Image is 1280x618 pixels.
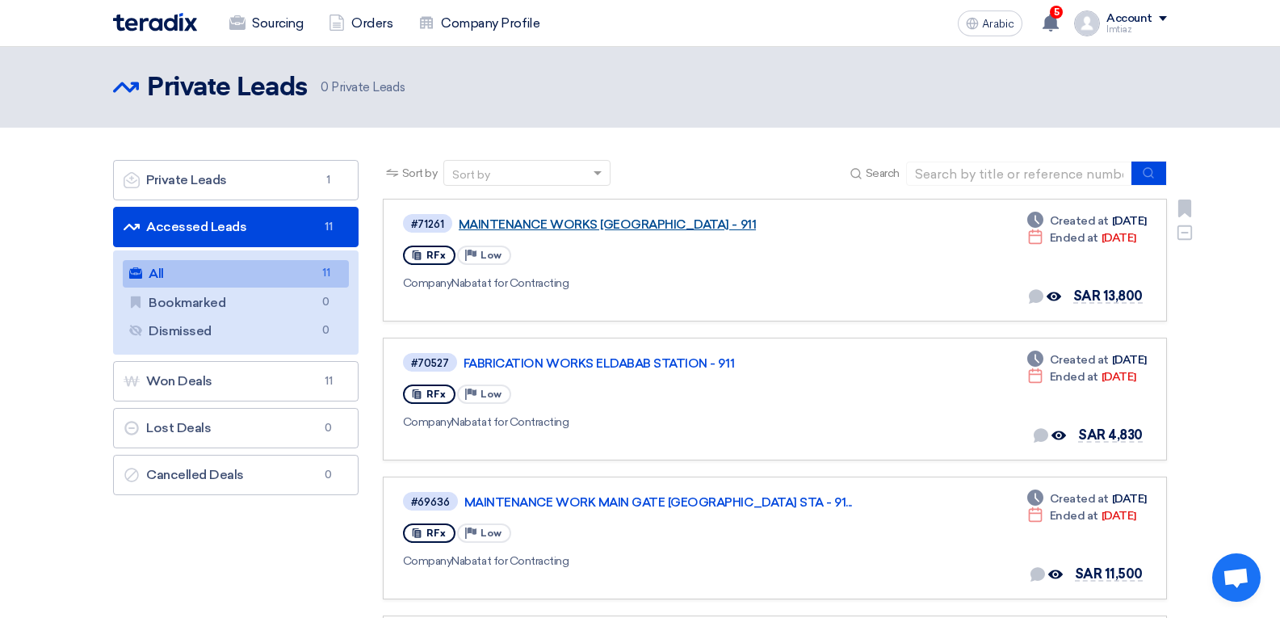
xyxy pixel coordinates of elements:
font: Private Leads [147,75,308,101]
font: Won Deals [146,373,212,389]
font: Arabic [982,17,1014,31]
font: [DATE] [1112,492,1147,506]
font: [DATE] [1102,231,1136,245]
a: FABRICATION WORKS ELDABAB STATION - 911 [464,356,867,371]
input: Search by title or reference number [906,162,1132,186]
font: Nabatat for Contracting [451,276,569,290]
a: Lost Deals0 [113,408,359,448]
font: Cancelled Deals [146,467,244,482]
font: Created at [1050,353,1109,367]
div: Open chat [1212,553,1261,602]
font: Orders [351,15,392,31]
font: Company Profile [441,15,539,31]
font: Bookmarked [149,295,225,310]
font: 0 [322,296,329,308]
font: Ended at [1050,370,1098,384]
a: Sourcing [216,6,316,41]
font: MAINTENANCE WORK MAIN GATE [GEOGRAPHIC_DATA] STA - 91... [464,495,852,510]
font: MAINTENANCE WORKS [GEOGRAPHIC_DATA] - 911 [459,217,756,232]
font: Created at [1050,492,1109,506]
font: Lost Deals [146,420,211,435]
a: Won Deals11 [113,361,359,401]
font: 11 [325,375,332,387]
font: Sort by [402,166,438,180]
font: SAR 11,500 [1075,566,1143,582]
a: MAINTENANCE WORKS [GEOGRAPHIC_DATA] - 911 [459,217,862,232]
font: Ended at [1050,231,1098,245]
font: Ended at [1050,509,1098,523]
button: Arabic [958,11,1022,36]
a: Orders [316,6,405,41]
font: 0 [325,422,332,434]
font: Company [403,554,452,568]
font: All [149,266,164,281]
font: 11 [322,267,329,279]
font: #69636 [411,496,450,508]
font: Low [481,250,502,261]
font: SAR 13,800 [1073,288,1143,304]
font: 0 [322,324,329,336]
img: Teradix logo [113,13,197,32]
font: 0 [321,80,329,95]
font: #71261 [411,218,444,230]
font: RFx [426,250,446,261]
font: Imtiaz [1106,24,1131,35]
font: Nabatat for Contracting [451,415,569,429]
font: 0 [325,469,332,481]
font: Low [481,389,502,400]
font: [DATE] [1102,370,1136,384]
font: Company [403,276,452,290]
font: Private Leads [331,80,405,95]
font: Low [481,528,502,539]
font: 5 [1054,6,1060,18]
font: RFx [426,389,446,400]
font: Search [866,166,900,180]
font: [DATE] [1112,214,1147,228]
a: MAINTENANCE WORK MAIN GATE [GEOGRAPHIC_DATA] STA - 91... [464,495,868,510]
font: Private Leads [146,172,227,187]
font: Sourcing [252,15,303,31]
a: Private Leads1 [113,160,359,200]
font: [DATE] [1102,509,1136,523]
font: #70527 [411,357,449,369]
font: Dismissed [149,323,212,338]
font: SAR 4,830 [1078,427,1143,443]
font: Account [1106,11,1152,25]
font: Accessed Leads [146,219,246,234]
a: Cancelled Deals0 [113,455,359,495]
font: RFx [426,528,446,539]
font: Company [403,415,452,429]
img: profile_test.png [1074,11,1100,36]
font: Nabatat for Contracting [451,554,569,568]
a: Accessed Leads11 [113,207,359,247]
font: 1 [326,174,330,186]
font: FABRICATION WORKS ELDABAB STATION - 911 [464,356,734,371]
font: Sort by [452,168,490,182]
font: 11 [325,221,332,233]
font: Created at [1050,214,1109,228]
font: [DATE] [1112,353,1147,367]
